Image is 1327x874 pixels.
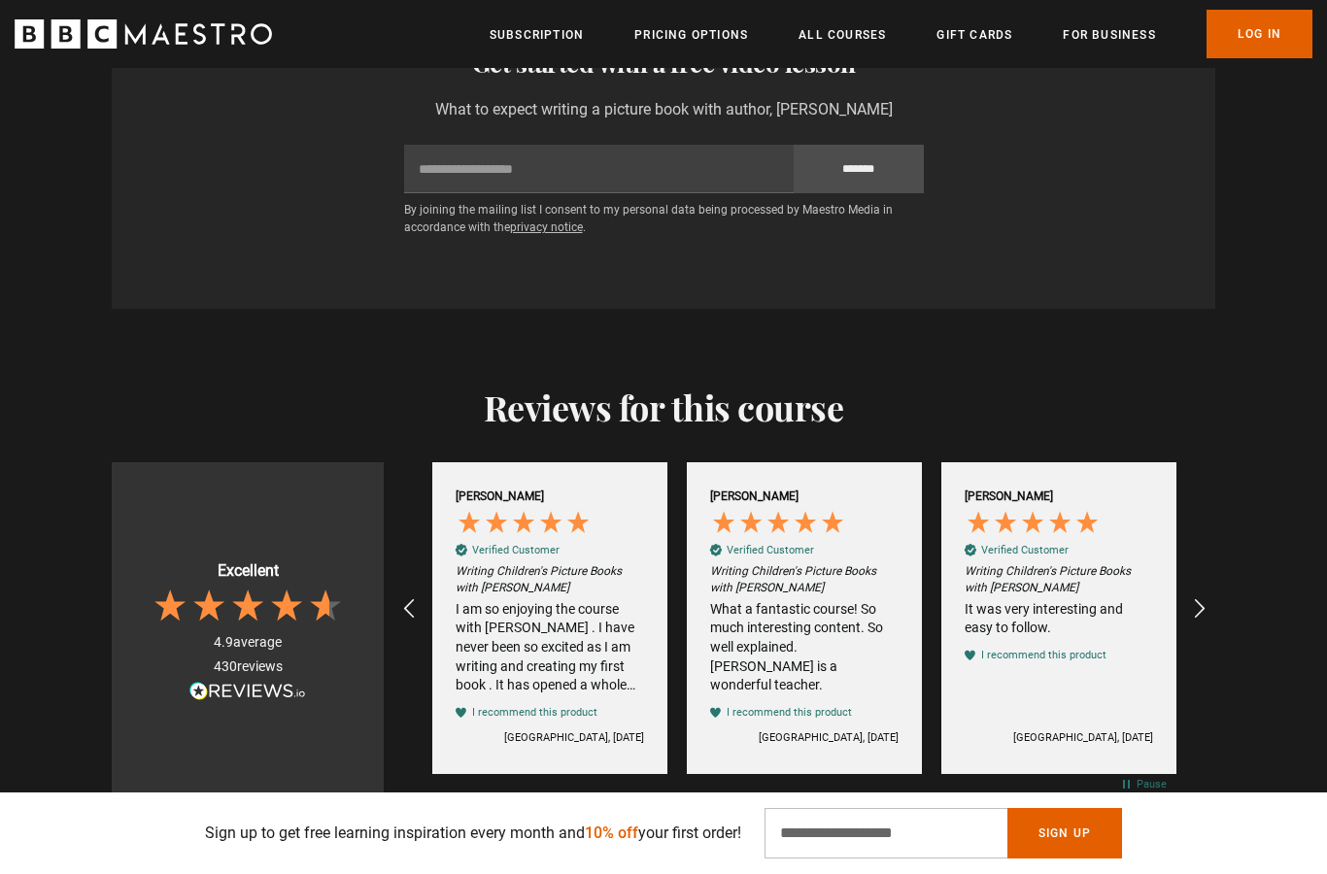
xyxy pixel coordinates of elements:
[1207,10,1312,58] a: Log In
[504,730,644,745] div: [GEOGRAPHIC_DATA], [DATE]
[759,730,899,745] div: [GEOGRAPHIC_DATA], [DATE]
[727,705,852,720] div: I recommend this product
[585,824,638,842] span: 10% off
[218,560,279,582] div: Excellent
[710,563,899,596] em: Writing Children's Picture Books with [PERSON_NAME]
[1007,808,1122,858] button: Sign Up
[472,705,597,720] div: I recommend this product
[404,98,924,121] p: What to expect writing a picture book with author, [PERSON_NAME]
[727,543,814,557] div: Verified Customer
[1137,777,1167,791] div: Pause
[710,488,799,505] div: [PERSON_NAME]
[456,600,644,695] div: I am so enjoying the course with [PERSON_NAME] . I have never been so excited as I am writing and...
[1063,25,1155,45] a: For business
[1013,730,1153,745] div: [GEOGRAPHIC_DATA], [DATE]
[214,658,237,674] span: 430
[472,543,560,557] div: Verified Customer
[151,587,345,625] div: 4.9 Stars
[799,25,886,45] a: All Courses
[965,600,1153,638] div: It was very interesting and easy to follow.
[710,600,899,695] div: What a fantastic course! So much interesting content. So well explained. [PERSON_NAME] is a wonde...
[510,220,583,234] a: privacy notice
[15,19,272,49] svg: BBC Maestro
[981,648,1106,662] div: I recommend this product
[214,657,283,677] div: reviews
[189,682,306,705] a: Read more reviews on REVIEWS.io
[404,201,924,236] p: By joining the mailing list I consent to my personal data being processed by Maestro Media in acc...
[214,634,233,650] span: 4.9
[1175,586,1222,632] div: REVIEWS.io Carousel Scroll Right
[965,563,1153,596] em: Writing Children's Picture Books with [PERSON_NAME]
[205,822,741,845] p: Sign up to get free learning inspiration every month and your first order!
[490,25,584,45] a: Subscription
[932,462,1186,773] div: Review by Janna H, 5 out of 5 stars
[112,387,1215,427] h2: Reviews for this course
[456,488,544,505] div: [PERSON_NAME]
[384,443,1225,773] div: Customer reviews carousel with auto-scroll controls
[677,462,932,773] div: Review by Belinda C, 5 out of 5 stars
[965,488,1053,505] div: [PERSON_NAME]
[456,563,644,596] em: Writing Children's Picture Books with [PERSON_NAME]
[456,509,596,541] div: 5 Stars
[634,25,748,45] a: Pricing Options
[965,509,1106,541] div: 5 Stars
[936,25,1012,45] a: Gift Cards
[710,509,851,541] div: 5 Stars
[1120,775,1167,792] div: Pause carousel
[423,443,1186,773] div: Customer reviews
[387,586,433,632] div: REVIEWS.io Carousel Scroll Left
[214,633,282,653] div: average
[981,543,1069,557] div: Verified Customer
[423,462,677,773] div: Review by Sue S, 5 out of 5 stars
[490,10,1312,58] nav: Primary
